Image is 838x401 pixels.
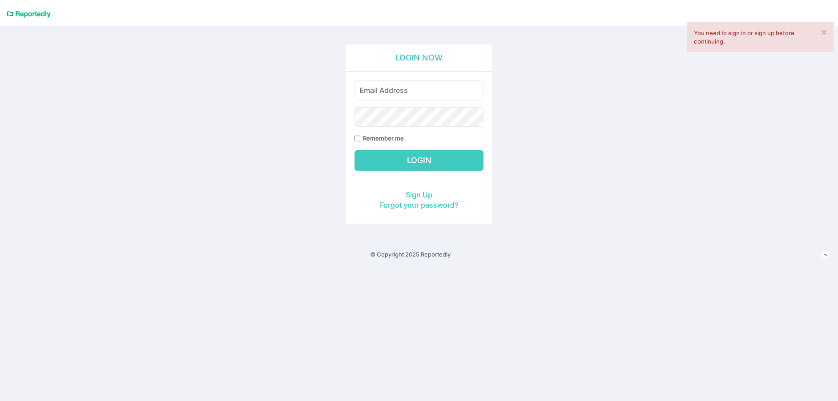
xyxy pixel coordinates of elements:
[363,134,404,143] label: Remember me
[380,200,458,209] a: Forgot your password?
[7,7,51,22] a: Reportedly
[821,27,827,36] a: ×
[406,190,432,199] a: Sign Up
[355,80,483,100] input: Email Address
[355,150,483,171] input: Login
[346,44,492,72] h2: Login Now
[694,29,827,45] div: You need to sign in or sign up before continuing.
